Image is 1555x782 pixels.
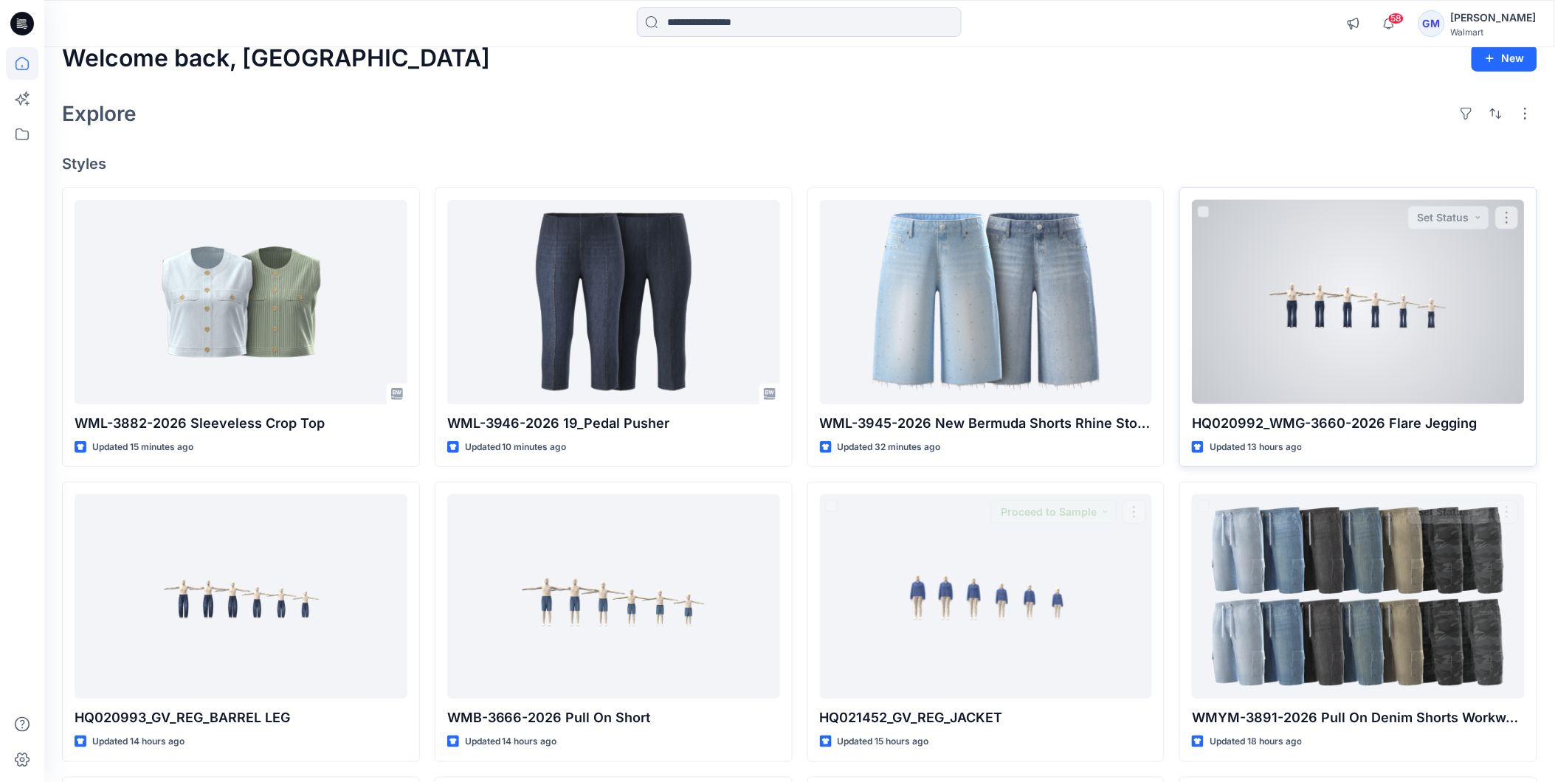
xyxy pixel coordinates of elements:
[1192,413,1525,434] p: HQ020992_WMG-3660-2026 Flare Jegging
[820,200,1153,404] a: WML-3945-2026 New Bermuda Shorts Rhine Stones
[1451,9,1537,27] div: [PERSON_NAME]
[1192,200,1525,404] a: HQ020992_WMG-3660-2026 Flare Jegging
[1388,13,1404,24] span: 58
[447,494,780,699] a: WMB-3666-2026 Pull On Short
[1210,440,1302,455] p: Updated 13 hours ago
[1210,734,1302,750] p: Updated 18 hours ago
[465,440,567,455] p: Updated 10 minutes ago
[1192,707,1525,728] p: WMYM-3891-2026 Pull On Denim Shorts Workwear
[465,734,557,750] p: Updated 14 hours ago
[838,440,941,455] p: Updated 32 minutes ago
[92,734,185,750] p: Updated 14 hours ago
[92,440,193,455] p: Updated 15 minutes ago
[820,494,1153,699] a: HQ021452_GV_REG_JACKET
[1451,27,1537,38] div: Walmart
[1192,494,1525,699] a: WMYM-3891-2026 Pull On Denim Shorts Workwear
[447,707,780,728] p: WMB-3666-2026 Pull On Short
[75,413,407,434] p: WML-3882-2026 Sleeveless Crop Top
[75,200,407,404] a: WML-3882-2026 Sleeveless Crop Top
[838,734,929,750] p: Updated 15 hours ago
[62,155,1537,173] h4: Styles
[1472,45,1537,72] button: New
[75,494,407,699] a: HQ020993_GV_REG_BARREL LEG
[1418,10,1445,37] div: GM
[75,707,407,728] p: HQ020993_GV_REG_BARREL LEG
[820,413,1153,434] p: WML-3945-2026 New Bermuda Shorts Rhine Stones
[447,200,780,404] a: WML-3946-2026 19_Pedal Pusher
[62,102,137,125] h2: Explore
[820,707,1153,728] p: HQ021452_GV_REG_JACKET
[62,45,490,72] h2: Welcome back, [GEOGRAPHIC_DATA]
[447,413,780,434] p: WML-3946-2026 19_Pedal Pusher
